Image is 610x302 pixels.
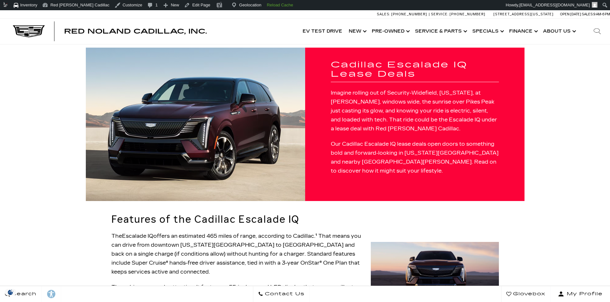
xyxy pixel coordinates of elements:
span: Search [10,290,37,298]
span: My Profile [564,290,603,298]
span: Sales: [377,12,390,16]
a: EV Test Drive [299,19,346,44]
a: Specials [469,19,506,44]
a: [STREET_ADDRESS][US_STATE] [493,12,554,16]
a: Glovebox [501,286,550,302]
a: Sales: [PHONE_NUMBER] [377,12,429,16]
button: Open user profile menu [550,286,610,302]
a: New [346,19,369,44]
h1: Cadillac Escalade IQ Lease Deals [331,60,499,79]
span: Open [DATE] [560,12,581,16]
img: Opt-Out Icon [3,289,18,296]
span: [PHONE_NUMBER] [450,12,485,16]
a: Red Noland Cadillac, Inc. [64,28,207,35]
span: [PHONE_NUMBER] [391,12,427,16]
a: Escalade IQ [122,233,153,239]
h2: Features of the Cadillac Escalade IQ [111,214,363,225]
a: About Us [540,19,578,44]
a: Pre-Owned [369,19,412,44]
a: Contact Us [253,286,310,302]
img: Cadillac Dark Logo with Cadillac White Text [13,25,45,37]
p: Imagine rolling out of Security-Widefield, [US_STATE], at [PERSON_NAME], windows wide, the sunris... [331,89,499,133]
strong: Reload Cache [267,3,293,7]
a: Finance [506,19,540,44]
img: Cadillac Escalade IQ Lease Deals [86,48,305,201]
p: Our Cadillac Escalade IQ lease deals open doors to something bold and forward-looking in [US_STAT... [331,140,499,175]
a: Service: [PHONE_NUMBER] [429,12,487,16]
span: [EMAIL_ADDRESS][DOMAIN_NAME] [519,3,590,7]
a: Service & Parts [412,19,469,44]
span: Sales: [582,12,593,16]
span: Service: [431,12,449,16]
span: 9 AM-6 PM [593,12,610,16]
section: Click to Open Cookie Consent Modal [3,289,18,296]
span: Contact Us [263,290,305,298]
p: The offers an estimated 465 miles of range, according to Cadillac.¹ That means you can drive from... [111,232,363,276]
span: Glovebox [511,290,545,298]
